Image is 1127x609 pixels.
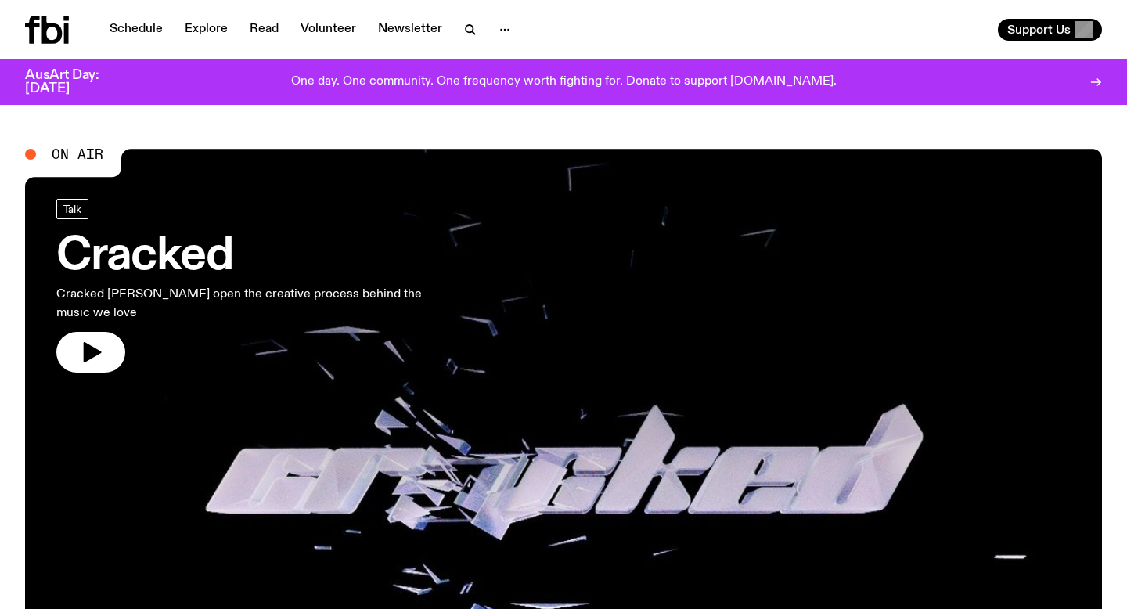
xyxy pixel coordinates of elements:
[291,75,837,89] p: One day. One community. One frequency worth fighting for. Donate to support [DOMAIN_NAME].
[240,19,288,41] a: Read
[291,19,365,41] a: Volunteer
[175,19,237,41] a: Explore
[52,147,103,161] span: On Air
[100,19,172,41] a: Schedule
[369,19,452,41] a: Newsletter
[25,69,125,95] h3: AusArt Day: [DATE]
[63,203,81,214] span: Talk
[1007,23,1071,37] span: Support Us
[56,285,457,323] p: Cracked [PERSON_NAME] open the creative process behind the music we love
[56,235,457,279] h3: Cracked
[56,199,88,219] a: Talk
[998,19,1102,41] button: Support Us
[56,199,457,373] a: CrackedCracked [PERSON_NAME] open the creative process behind the music we love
